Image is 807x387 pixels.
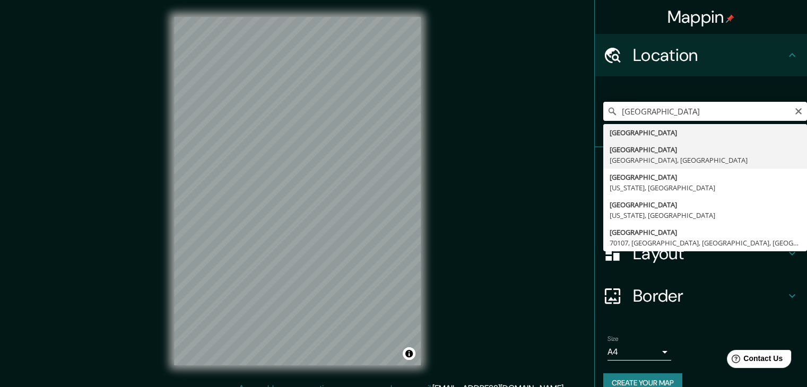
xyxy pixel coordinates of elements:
div: Style [595,190,807,232]
div: [US_STATE], [GEOGRAPHIC_DATA] [610,182,801,193]
canvas: Map [174,17,421,365]
h4: Layout [633,243,786,264]
div: [GEOGRAPHIC_DATA] [610,172,801,182]
label: Size [608,335,619,344]
div: [GEOGRAPHIC_DATA] [610,144,801,155]
h4: Mappin [667,6,735,28]
button: Clear [794,105,803,116]
iframe: Help widget launcher [713,346,795,375]
div: [US_STATE], [GEOGRAPHIC_DATA] [610,210,801,221]
img: pin-icon.png [726,14,734,23]
div: 70107, [GEOGRAPHIC_DATA], [GEOGRAPHIC_DATA], [GEOGRAPHIC_DATA] [610,238,801,248]
div: [GEOGRAPHIC_DATA] [610,199,801,210]
div: [GEOGRAPHIC_DATA] [610,127,801,138]
h4: Border [633,285,786,306]
div: Pins [595,147,807,190]
div: Border [595,275,807,317]
div: [GEOGRAPHIC_DATA], [GEOGRAPHIC_DATA] [610,155,801,165]
h4: Location [633,45,786,66]
div: A4 [608,344,671,360]
div: Location [595,34,807,76]
div: [GEOGRAPHIC_DATA] [610,227,801,238]
input: Pick your city or area [603,102,807,121]
button: Toggle attribution [403,347,415,360]
div: Layout [595,232,807,275]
